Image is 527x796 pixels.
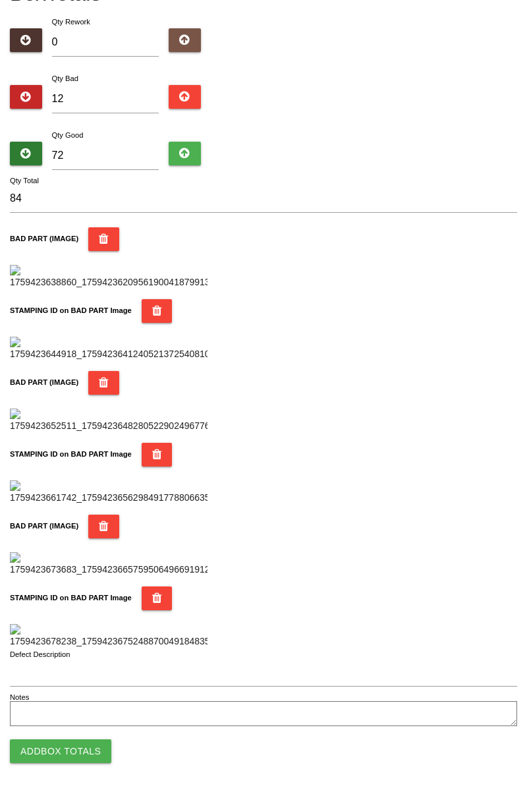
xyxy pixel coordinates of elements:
[10,409,208,433] img: 1759423652511_17594236482805229024967765904733.jpg
[10,552,208,577] img: 1759423673683_17594236657595064966919120718200.jpg
[10,594,132,602] b: STAMPING ID on BAD PART Image
[88,371,119,395] button: BAD PART (IMAGE)
[10,265,208,289] img: 1759423638860_17594236209561900418799133016071.jpg
[142,586,173,610] button: STAMPING ID on BAD PART Image
[52,131,84,139] label: Qty Good
[10,450,132,458] b: STAMPING ID on BAD PART Image
[10,692,29,703] label: Notes
[10,739,111,763] button: AddBox Totals
[88,515,119,538] button: BAD PART (IMAGE)
[10,337,208,361] img: 1759423644918_17594236412405213725408107147107.jpg
[10,235,78,242] b: BAD PART (IMAGE)
[142,443,173,467] button: STAMPING ID on BAD PART Image
[10,306,132,314] b: STAMPING ID on BAD PART Image
[88,227,119,251] button: BAD PART (IMAGE)
[52,18,90,26] label: Qty Rework
[52,74,78,82] label: Qty Bad
[142,299,173,323] button: STAMPING ID on BAD PART Image
[10,378,78,386] b: BAD PART (IMAGE)
[10,175,39,186] label: Qty Total
[10,522,78,530] b: BAD PART (IMAGE)
[10,480,208,505] img: 1759423661742_17594236562984917788066359655238.jpg
[10,624,208,648] img: 1759423678238_17594236752488700491848359953329.jpg
[10,649,70,660] label: Defect Description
